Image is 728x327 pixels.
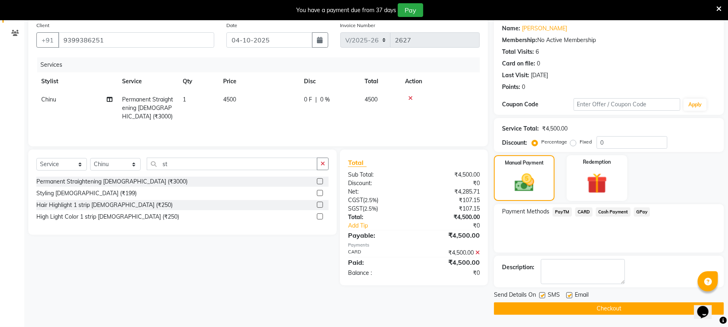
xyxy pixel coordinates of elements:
[36,22,49,29] label: Client
[505,159,544,167] label: Manual Payment
[348,205,363,212] span: SGST
[223,96,236,103] span: 4500
[502,124,539,133] div: Service Total:
[580,171,614,196] img: _gift.svg
[494,291,536,301] span: Send Details On
[502,59,535,68] div: Card on file:
[684,99,707,111] button: Apply
[342,230,414,240] div: Payable:
[574,98,680,111] input: Enter Offer / Coupon Code
[364,205,376,212] span: 2.5%
[414,257,486,267] div: ₹4,500.00
[147,158,317,170] input: Search or Scan
[342,205,414,213] div: ( )
[502,24,520,33] div: Name:
[502,36,537,44] div: Membership:
[414,196,486,205] div: ₹107.15
[596,207,631,217] span: Cash Payment
[320,95,330,104] span: 0 %
[502,100,573,109] div: Coupon Code
[365,96,378,103] span: 4500
[178,72,218,91] th: Qty
[36,72,117,91] th: Stylist
[342,257,414,267] div: Paid:
[502,48,534,56] div: Total Visits:
[537,59,540,68] div: 0
[426,222,486,230] div: ₹0
[414,188,486,196] div: ₹4,285.71
[342,171,414,179] div: Sub Total:
[414,269,486,277] div: ₹0
[509,171,540,194] img: _cash.svg
[36,177,188,186] div: Permanent Straightening [DEMOGRAPHIC_DATA] (₹3000)
[342,222,426,230] a: Add Tip
[502,139,527,147] div: Discount:
[414,249,486,257] div: ₹4,500.00
[365,197,377,203] span: 2.5%
[296,6,396,15] div: You have a payment due from 37 days
[398,3,423,17] button: Pay
[342,179,414,188] div: Discount:
[183,96,186,103] span: 1
[541,138,567,146] label: Percentage
[502,83,520,91] div: Points:
[494,302,724,315] button: Checkout
[41,96,56,103] span: Chinu
[342,269,414,277] div: Balance :
[583,158,611,166] label: Redemption
[218,72,299,91] th: Price
[360,72,400,91] th: Total
[299,72,360,91] th: Disc
[36,32,59,48] button: +91
[342,249,414,257] div: CARD
[502,263,534,272] div: Description:
[414,171,486,179] div: ₹4,500.00
[340,22,376,29] label: Invoice Number
[342,188,414,196] div: Net:
[36,213,179,221] div: High Light Color 1 strip [DEMOGRAPHIC_DATA] (₹250)
[58,32,214,48] input: Search by Name/Mobile/Email/Code
[536,48,539,56] div: 6
[522,83,525,91] div: 0
[414,213,486,222] div: ₹4,500.00
[36,189,137,198] div: Styling [DEMOGRAPHIC_DATA] (₹199)
[522,24,567,33] a: [PERSON_NAME]
[304,95,312,104] span: 0 F
[315,95,317,104] span: |
[37,57,486,72] div: Services
[414,205,486,213] div: ₹107.15
[400,72,480,91] th: Action
[502,207,549,216] span: Payment Methods
[634,207,650,217] span: GPay
[348,196,363,204] span: CGST
[548,291,560,301] span: SMS
[502,71,529,80] div: Last Visit:
[575,207,593,217] span: CARD
[36,201,173,209] div: Hair Highlight 1 strip [DEMOGRAPHIC_DATA] (₹250)
[348,158,367,167] span: Total
[502,36,716,44] div: No Active Membership
[117,72,178,91] th: Service
[694,295,720,319] iframe: chat widget
[580,138,592,146] label: Fixed
[531,71,548,80] div: [DATE]
[575,291,589,301] span: Email
[226,22,237,29] label: Date
[414,179,486,188] div: ₹0
[342,196,414,205] div: ( )
[553,207,572,217] span: PayTM
[414,230,486,240] div: ₹4,500.00
[542,124,568,133] div: ₹4,500.00
[122,96,173,120] span: Permanent Straightening [DEMOGRAPHIC_DATA] (₹3000)
[342,213,414,222] div: Total:
[348,242,480,249] div: Payments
